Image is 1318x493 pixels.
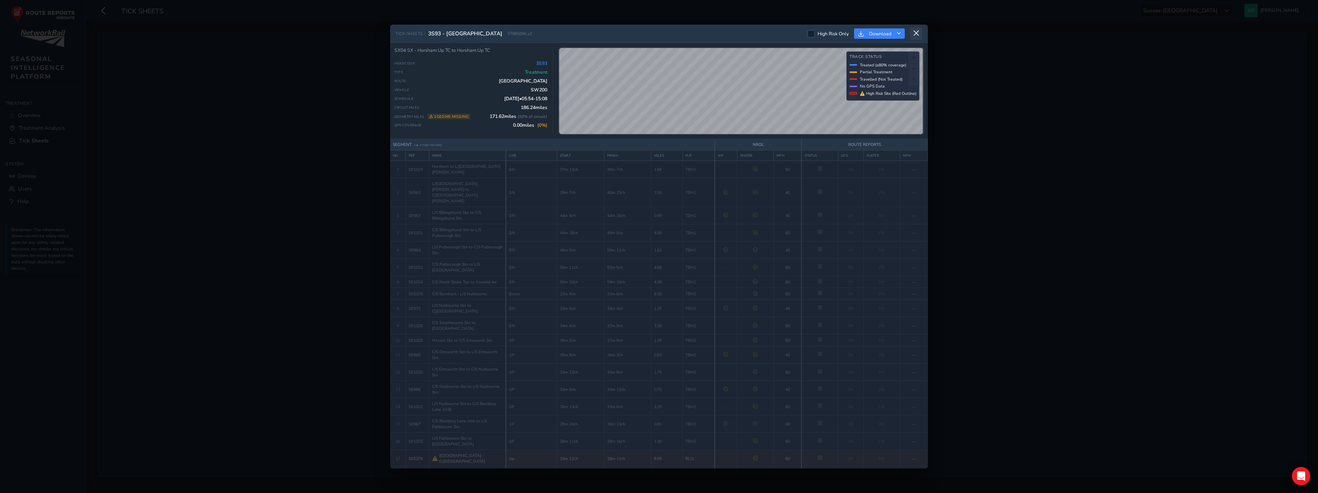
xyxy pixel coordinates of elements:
[557,259,604,276] td: 50m 11ch
[860,62,906,68] span: Treated (≥80% coverage)
[682,364,715,381] td: TBH2
[651,259,682,276] td: 4.69
[406,151,429,161] th: REF
[724,337,728,343] span: —
[531,87,547,93] span: SW200
[394,79,406,83] span: Route
[879,190,885,195] span: 0%
[773,178,801,207] td: 40
[879,167,885,172] span: 0%
[557,242,604,259] td: 49m 0ch
[848,190,854,195] span: 0%
[651,276,682,288] td: 4.38
[900,207,928,224] td: —
[604,207,651,224] td: 44m 16ch
[604,398,651,415] td: 33m 0ch
[506,381,557,398] td: UP
[773,450,801,467] td: 60
[848,438,854,444] span: 0%
[506,346,557,364] td: UP
[682,300,715,317] td: TBH2
[396,369,400,375] span: 12
[432,227,503,238] span: C/S Billingshurst Stn to L/S Pulborough Stn
[396,352,400,358] span: 11
[557,415,604,433] td: 29m 16ch
[406,300,429,317] td: SX972
[506,224,557,242] td: DN
[900,300,928,317] td: —
[432,349,503,361] span: C/S Emsworth Stn to L/S Emsworth Stn
[651,300,682,317] td: 1.25
[773,300,801,317] td: 40
[557,178,604,207] td: 39m 7ch
[390,139,715,151] th: SEGMENT
[801,139,927,151] th: ROUTE REPORTS
[513,122,547,128] span: 0.00 miles
[518,114,547,119] span: ( 92 % of circuit)
[394,70,403,74] span: Type
[406,288,429,300] td: SX5378
[848,352,854,358] span: 0%
[557,334,604,346] td: 36m 2ch
[406,450,429,467] td: SX5379
[396,421,400,427] span: 15
[651,346,682,364] td: 0.63
[773,317,801,334] td: 60
[506,178,557,207] td: DN
[432,291,487,297] span: C/S Barnham - L/S Nutbourne
[432,320,503,331] span: C/S Southbourne Stn to [GEOGRAPHIC_DATA]
[848,265,854,270] span: 0%
[396,438,400,444] span: 16
[396,337,400,343] span: 10
[773,259,801,276] td: 60
[397,230,399,236] span: 3
[394,96,414,101] span: Schedule
[773,346,801,364] td: 40
[557,317,604,334] td: 34m 4ch
[900,433,928,450] td: —
[557,346,604,364] td: 35m 9ch
[900,364,928,381] td: —
[879,230,885,236] span: 0%
[397,265,399,270] span: 5
[682,242,715,259] td: TBH1
[900,276,928,288] td: —
[604,415,651,433] td: 30m 13ch
[406,276,429,288] td: SX1024
[557,364,604,381] td: 33m 13ch
[506,433,557,450] td: UP
[651,224,682,242] td: 4.06
[900,288,928,300] td: —
[432,366,503,378] span: L/S Emsworth Stn to C/S Nutbourne Stn
[414,142,442,147] span: (▲ = high risk site)
[506,317,557,334] td: DN
[525,69,547,75] span: Treatment
[537,122,547,128] span: ( 0 %)
[848,421,854,427] span: 0%
[432,261,503,273] span: C/S Pulborough Stn to L/S [GEOGRAPHIC_DATA]
[848,306,854,311] span: 0%
[432,244,503,256] span: L/S Pulborough Stn to C/S Pulborough Stn
[900,151,928,161] th: MPH
[432,418,503,430] span: C/S Blackboy Lane Ahb to L/S Fishbourne Stn
[406,415,429,433] td: SX967
[879,247,885,253] span: 0%
[900,161,928,178] td: —
[604,161,651,178] td: 39m 7ch
[406,161,429,178] td: SX1019
[604,334,651,346] td: 37m 9ch
[773,276,801,288] td: 60
[397,190,399,195] span: 1
[863,151,900,161] th: WATER
[490,113,547,119] span: 171.62 miles
[737,151,773,161] th: WATER
[682,288,715,300] td: TBH2
[879,438,885,444] span: 0%
[604,381,651,398] td: 33m 13ch
[432,164,503,175] span: Horsham to L/[GEOGRAPHIC_DATA][PERSON_NAME]
[432,181,503,204] span: L/[GEOGRAPHIC_DATA][PERSON_NAME] to C/[GEOGRAPHIC_DATA][PERSON_NAME]
[397,167,399,172] span: 0
[397,323,399,329] span: 9
[557,300,604,317] td: 33m 0ch
[604,433,651,450] td: 29m 16ch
